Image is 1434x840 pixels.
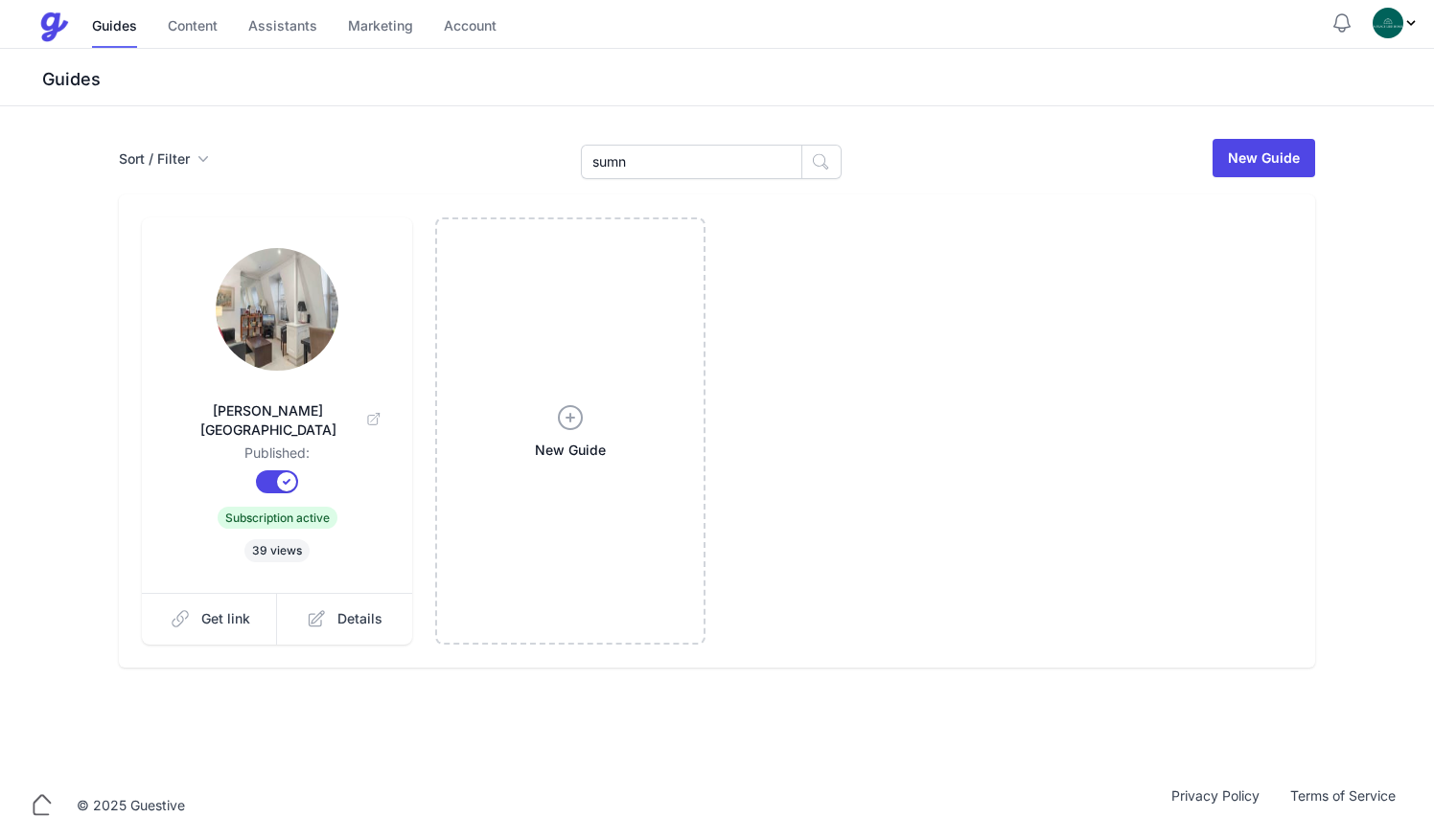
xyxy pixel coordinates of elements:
a: Guides [92,7,137,48]
a: Assistants [248,7,317,48]
span: New Guide [535,441,606,460]
button: Sort / Filter [119,149,209,169]
a: Terms of Service [1275,786,1411,825]
h3: Guides [38,68,1434,91]
div: Profile Menu [1373,8,1419,38]
button: Notifications [1330,11,1353,34]
span: Get link [201,609,250,628]
img: oovs19i4we9w73xo0bfpgswpi0cd [1373,8,1403,38]
span: Details [337,609,382,628]
span: 39 views [244,539,310,562]
dd: Published: [173,443,382,470]
a: New Guide [1213,139,1315,177]
a: New Guide [435,217,705,645]
a: Get link [142,593,278,645]
a: [PERSON_NAME][GEOGRAPHIC_DATA] [173,378,382,443]
a: Details [277,593,412,645]
div: © 2025 Guestive [77,796,185,815]
img: l8tygzt5p1iqnqf4kvkvcavdt293 [216,248,338,371]
img: Guestive Guides [38,11,69,42]
span: [PERSON_NAME][GEOGRAPHIC_DATA] [173,401,382,440]
a: Marketing [348,7,413,48]
a: Privacy Policy [1156,786,1275,825]
a: Content [168,7,218,48]
a: Account [444,7,497,48]
span: Subscription active [218,507,337,529]
input: Search Guides [581,145,802,179]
